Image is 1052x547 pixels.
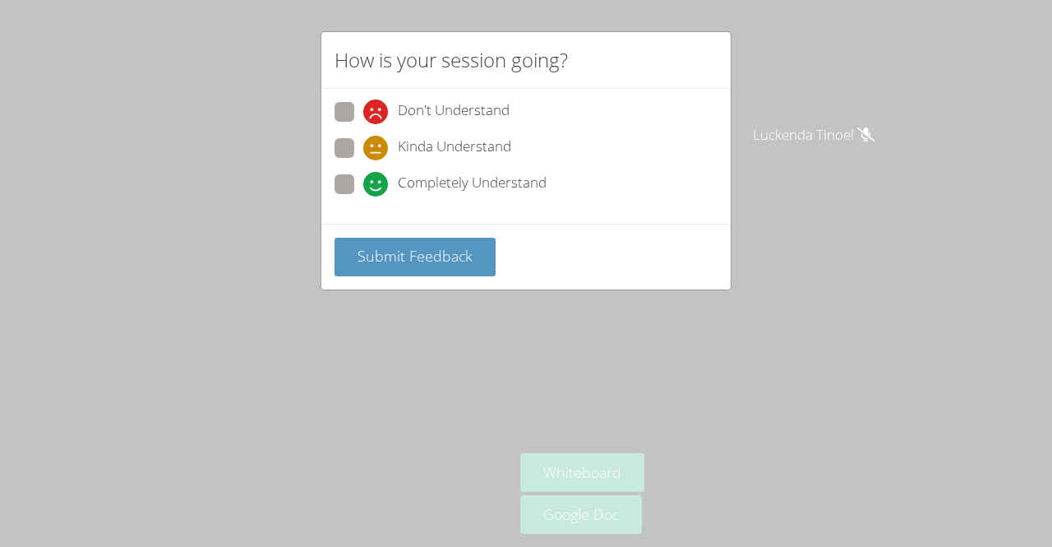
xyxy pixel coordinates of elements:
[398,100,510,124] span: Don't Understand
[335,238,496,276] button: Submit Feedback
[335,45,568,75] h2: How is your session going?
[398,172,547,197] span: Completely Understand
[398,136,511,160] span: Kinda Understand
[358,246,473,266] span: Submit Feedback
